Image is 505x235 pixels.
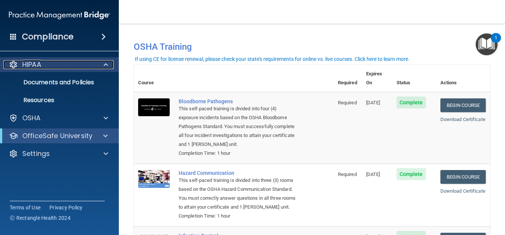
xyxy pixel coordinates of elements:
[22,32,74,42] h4: Compliance
[5,79,106,86] p: Documents and Policies
[179,149,296,158] div: Completion Time: 1 hour
[338,100,357,105] span: Required
[440,170,486,184] a: Begin Course
[440,188,485,194] a: Download Certificate
[10,214,71,222] span: Ⓒ Rectangle Health 2024
[5,97,106,104] p: Resources
[333,65,362,92] th: Required
[495,38,497,48] div: 1
[134,65,174,92] th: Course
[135,56,410,62] div: If using CE for license renewal, please check your state's requirements for online vs. live cours...
[134,42,490,52] h4: OSHA Training
[134,55,411,63] button: If using CE for license renewal, please check your state's requirements for online vs. live cours...
[22,149,50,158] p: Settings
[179,212,296,221] div: Completion Time: 1 hour
[179,170,296,176] a: Hazard Communication
[440,98,486,112] a: Begin Course
[392,65,436,92] th: Status
[338,172,357,177] span: Required
[366,100,380,105] span: [DATE]
[22,60,41,69] p: HIPAA
[179,98,296,104] a: Bloodborne Pathogens
[440,117,485,122] a: Download Certificate
[476,33,498,55] button: Open Resource Center, 1 new notification
[9,114,108,123] a: OSHA
[362,65,392,92] th: Expires On
[22,131,92,140] p: OfficeSafe University
[436,65,490,92] th: Actions
[9,149,108,158] a: Settings
[9,8,110,23] img: PMB logo
[397,97,426,108] span: Complete
[179,104,296,149] div: This self-paced training is divided into four (4) exposure incidents based on the OSHA Bloodborne...
[397,168,426,180] span: Complete
[179,176,296,212] div: This self-paced training is divided into three (3) rooms based on the OSHA Hazard Communication S...
[49,204,83,211] a: Privacy Policy
[9,131,108,140] a: OfficeSafe University
[10,204,40,211] a: Terms of Use
[22,114,41,123] p: OSHA
[9,60,108,69] a: HIPAA
[366,172,380,177] span: [DATE]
